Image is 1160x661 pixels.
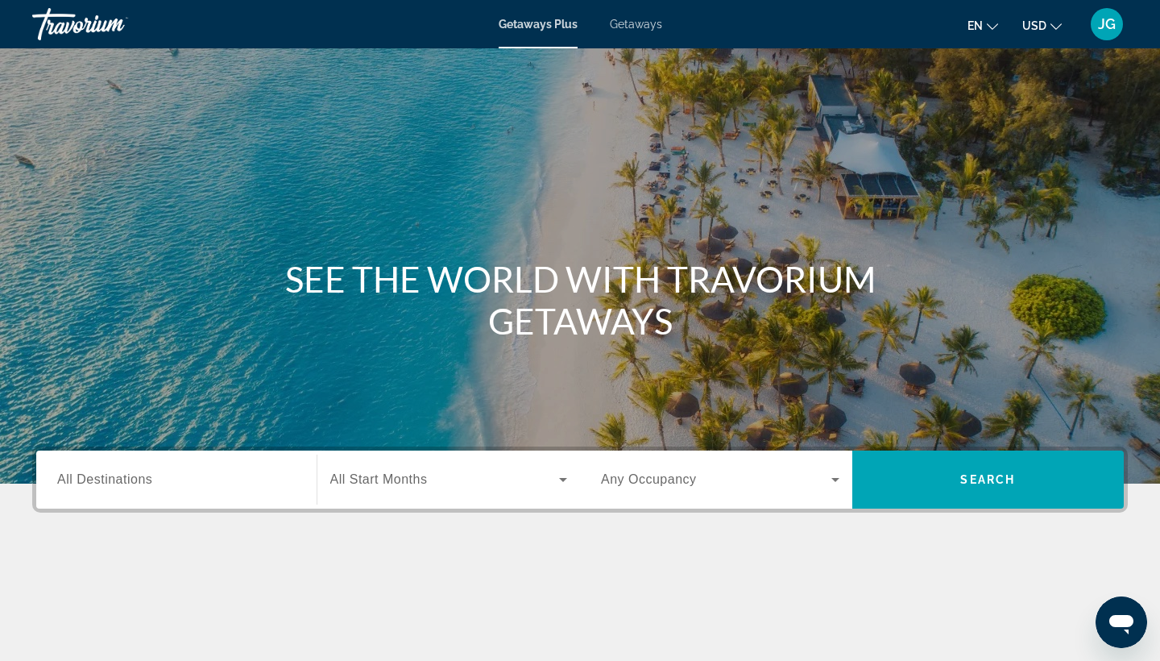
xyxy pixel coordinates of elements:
iframe: Button to launch messaging window [1096,597,1147,648]
span: Search [960,473,1015,486]
span: All Start Months [330,472,428,486]
div: Search widget [36,451,1124,509]
span: USD [1022,19,1046,32]
input: Select destination [57,471,296,490]
a: Getaways [610,18,662,31]
h1: SEE THE WORLD WITH TRAVORIUM GETAWAYS [278,258,882,342]
button: Change language [967,14,998,37]
span: All Destinations [57,472,152,486]
button: User Menu [1086,7,1128,41]
span: JG [1098,16,1116,32]
span: Any Occupancy [601,472,697,486]
a: Getaways Plus [499,18,578,31]
button: Change currency [1022,14,1062,37]
span: en [967,19,983,32]
a: Travorium [32,3,193,45]
button: Search [852,451,1125,509]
